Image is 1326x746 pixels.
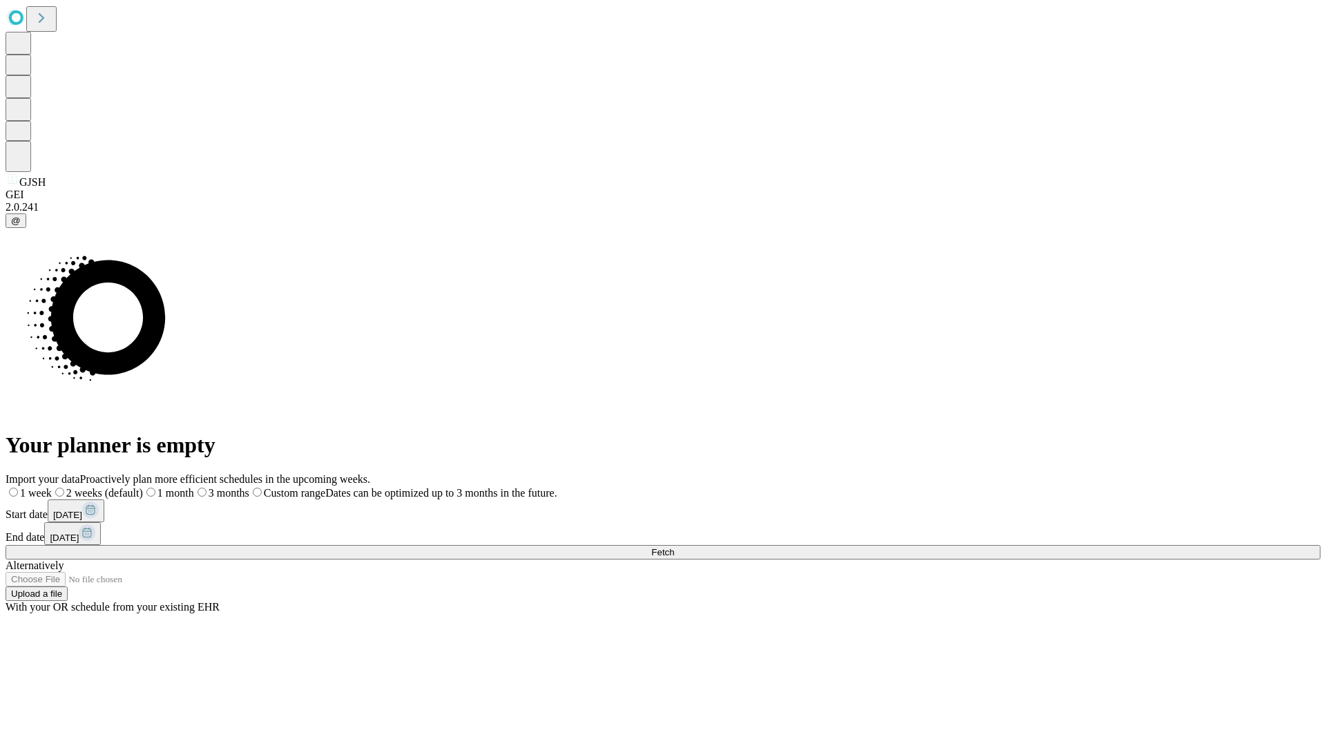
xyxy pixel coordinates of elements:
button: Upload a file [6,586,68,601]
span: Dates can be optimized up to 3 months in the future. [325,487,557,499]
span: Proactively plan more efficient schedules in the upcoming weeks. [80,473,370,485]
button: Fetch [6,545,1320,559]
span: Fetch [651,547,674,557]
button: @ [6,213,26,228]
div: Start date [6,499,1320,522]
input: 2 weeks (default) [55,488,64,497]
input: 1 week [9,488,18,497]
div: End date [6,522,1320,545]
span: With your OR schedule from your existing EHR [6,601,220,613]
div: GEI [6,189,1320,201]
span: 1 month [157,487,194,499]
input: 1 month [146,488,155,497]
span: [DATE] [50,533,79,543]
span: 1 week [20,487,52,499]
input: Custom rangeDates can be optimized up to 3 months in the future. [253,488,262,497]
span: 2 weeks (default) [66,487,143,499]
button: [DATE] [44,522,101,545]
span: @ [11,216,21,226]
span: Custom range [264,487,325,499]
span: Import your data [6,473,80,485]
div: 2.0.241 [6,201,1320,213]
button: [DATE] [48,499,104,522]
h1: Your planner is empty [6,432,1320,458]
span: Alternatively [6,559,64,571]
span: 3 months [209,487,249,499]
span: GJSH [19,176,46,188]
input: 3 months [198,488,206,497]
span: [DATE] [53,510,82,520]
